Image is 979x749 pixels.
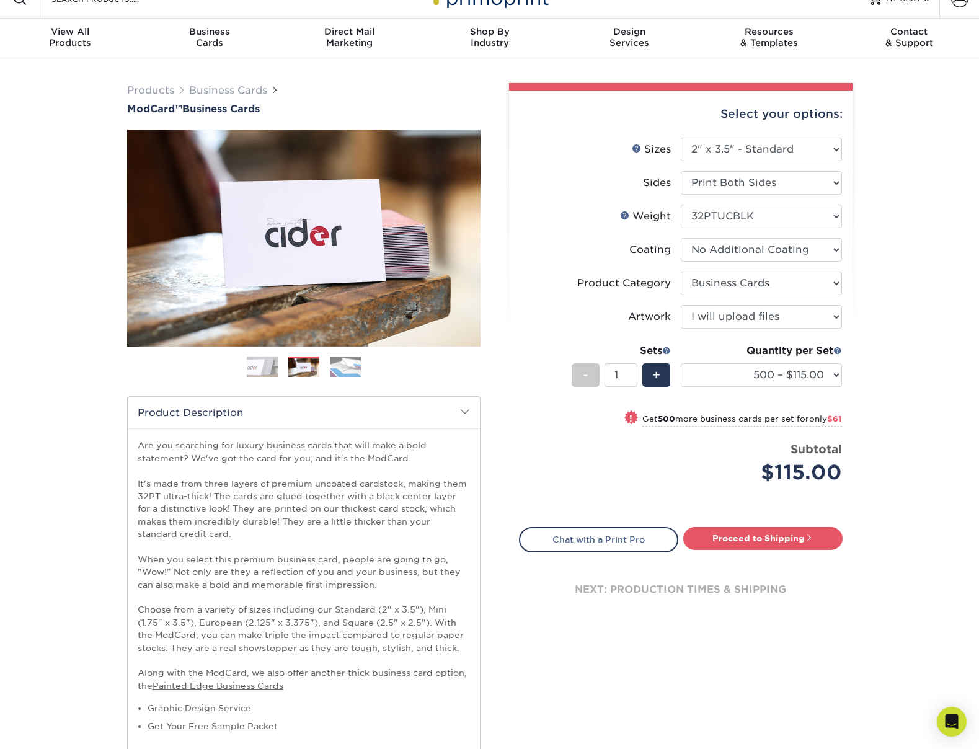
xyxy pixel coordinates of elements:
[937,707,967,737] div: Open Intercom Messenger
[572,343,671,358] div: Sets
[559,26,699,48] div: Services
[519,552,843,627] div: next: production times & shipping
[280,19,420,58] a: Direct MailMarketing
[809,414,842,423] span: only
[629,242,671,257] div: Coating
[127,84,174,96] a: Products
[127,103,481,115] h1: Business Cards
[128,397,480,428] h2: Product Description
[189,84,267,96] a: Business Cards
[153,681,283,691] a: Painted Edge Business Cards
[247,352,278,383] img: Business Cards 01
[420,26,560,48] div: Industry
[288,358,319,378] img: Business Cards 02
[629,412,632,425] span: !
[280,26,420,37] span: Direct Mail
[681,343,842,358] div: Quantity per Set
[652,366,660,384] span: +
[519,91,843,138] div: Select your options:
[140,19,280,58] a: BusinessCards
[127,130,481,347] img: ModCard™ 02
[642,414,842,427] small: Get more business cards per set for
[148,703,251,713] a: Graphic Design Service
[839,19,979,58] a: Contact& Support
[559,19,699,58] a: DesignServices
[280,26,420,48] div: Marketing
[330,356,361,378] img: Business Cards 03
[839,26,979,37] span: Contact
[140,26,280,37] span: Business
[628,309,671,324] div: Artwork
[559,26,699,37] span: Design
[127,103,481,115] a: ModCard™Business Cards
[699,26,839,37] span: Resources
[138,439,470,692] p: Are you searching for luxury business cards that will make a bold statement? We've got the card f...
[699,26,839,48] div: & Templates
[519,527,678,552] a: Chat with a Print Pro
[148,721,278,731] a: Get Your Free Sample Packet
[420,26,560,37] span: Shop By
[620,209,671,224] div: Weight
[839,26,979,48] div: & Support
[127,103,182,115] span: ModCard™
[683,527,843,549] a: Proceed to Shipping
[577,276,671,291] div: Product Category
[643,175,671,190] div: Sides
[632,142,671,157] div: Sizes
[658,414,675,423] strong: 500
[827,414,842,423] span: $61
[791,442,842,456] strong: Subtotal
[690,458,842,487] div: $115.00
[140,26,280,48] div: Cards
[420,19,560,58] a: Shop ByIndustry
[699,19,839,58] a: Resources& Templates
[583,366,588,384] span: -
